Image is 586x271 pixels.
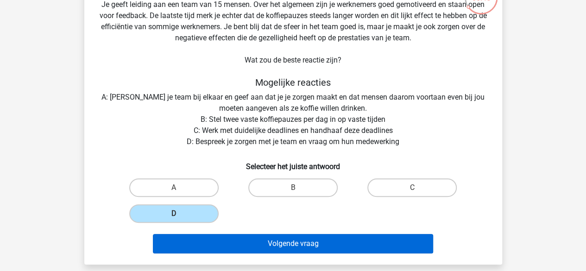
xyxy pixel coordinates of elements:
[99,155,487,171] h6: Selecteer het juiste antwoord
[99,77,487,88] h5: Mogelijke reacties
[367,178,457,197] label: C
[129,178,219,197] label: A
[153,234,433,253] button: Volgende vraag
[248,178,338,197] label: B
[129,204,219,223] label: D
